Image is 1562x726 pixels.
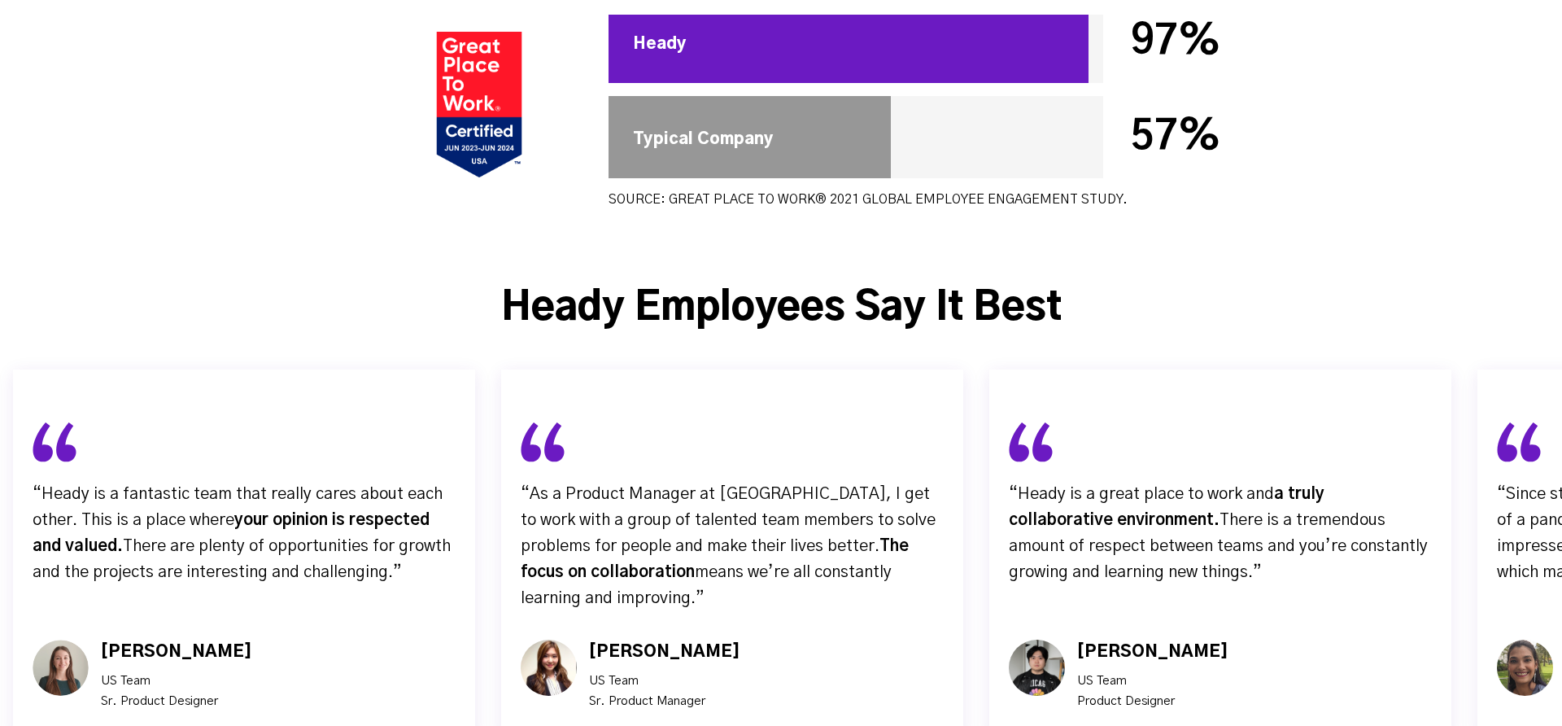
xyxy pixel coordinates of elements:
div: [PERSON_NAME] [1077,640,1228,664]
p: US Team Product Designer [1077,671,1228,711]
div: Typical Company [633,129,774,150]
p: US Team Sr. Product Manager [589,671,740,711]
img: fill [1009,422,1053,462]
img: Screen Shot 2022-12-29 at 9.33.05 AM [1009,640,1065,696]
img: Heady_2023_Certification_Badge (1) [428,32,530,177]
p: US Team Sr. Product Designer [101,671,252,711]
div: [PERSON_NAME] [589,640,740,664]
span: “Heady is a fantastic team that really cares about each other. This is a place where [33,486,443,528]
div: Heady Employees Say It Best [12,284,1550,333]
img: fill [521,422,565,462]
img: Ellipse 4 (1) [33,640,89,696]
img: fill [33,422,76,462]
span: 97% [1131,21,1221,62]
span: There are plenty of opportunities for growth and the projects are interesting and challenging.” [33,538,451,580]
div: [PERSON_NAME] [101,640,252,664]
span: “Heady is a great place to work and [1009,486,1274,502]
img: Screen Shot 2022-12-29 at 9.50.08 AM [521,640,577,696]
img: Screen Shot 2022-12-29 at 9.52.06 AM [1497,640,1553,696]
span: 57% [1131,116,1221,157]
span: There is a tremendous amount of respect between teams and you’re constantly growing and learning ... [1009,512,1428,580]
div: Source: Great Place to Work® 2021 Global Employee Engagement Study. [609,191,1212,208]
span: means we’re all constantly learning and improving.” [521,564,892,606]
img: fill [1497,422,1541,462]
span: “As a Product Manager at [GEOGRAPHIC_DATA], I get to work with a group of talented team members t... [521,486,936,554]
div: Heady [633,34,687,55]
